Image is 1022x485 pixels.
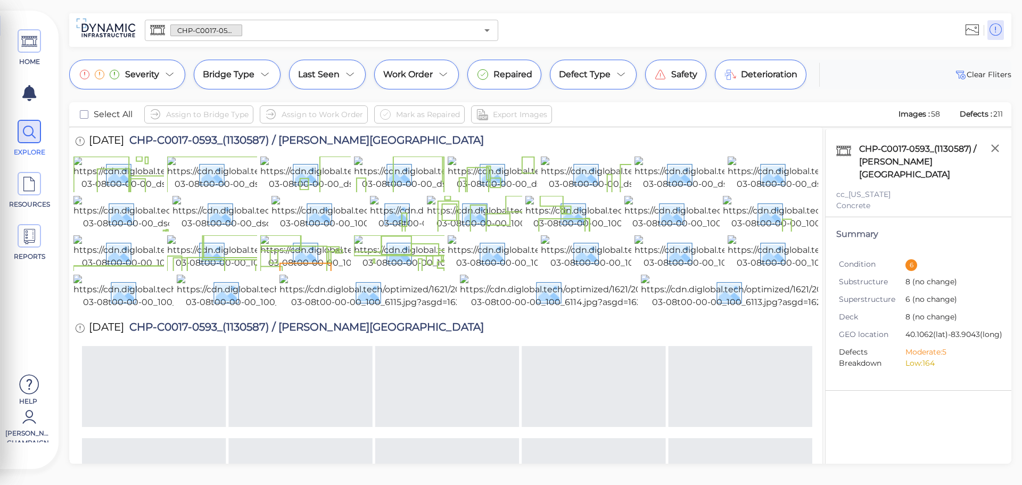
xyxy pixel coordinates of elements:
span: Images : [897,109,931,119]
span: Substructure [839,276,905,287]
button: Assign to Bridge Type [144,105,253,124]
img: https://cdn.diglobal.tech/width210/1621/2024-03-08t00-00-00_100_6129.jpg?asgd=1621 [624,196,815,230]
div: 6 [905,259,917,271]
img: https://cdn.diglobal.tech/optimized/1621/2024-03-08t00-00-00_100_6115.jpg?asgd=1621 [279,275,475,309]
img: https://cdn.diglobal.tech/width210/1621/2024-03-08t00-00-00_100_6132.jpg?asgd=1621 [370,196,561,230]
span: CHP-C0017-0593_(1130587) / [PERSON_NAME][GEOGRAPHIC_DATA] [171,26,242,36]
span: Defects : [959,109,993,119]
span: Last Seen [298,68,340,81]
a: REPORTS [5,224,53,261]
span: Repaired [493,68,532,81]
span: Work Order [383,68,433,81]
span: 40.1062 (lat) -83.9043 (long) [905,329,1002,341]
span: HOME [7,57,52,67]
button: Assign to Work Order [260,105,368,124]
span: Defect Type [559,68,611,81]
span: [DATE] [89,322,124,336]
img: https://cdn.diglobal.tech/width210/1621/2024-03-08t00-00-00_100_6127.jpg?asgd=1621 [723,196,914,230]
img: https://cdn.diglobal.tech/width210/1621/2024-03-08t00-00-00_dscf8919.jpg?asgd=1621 [634,157,826,191]
img: https://cdn.diglobal.tech/width210/1621/2024-03-08t00-00-00_100_6133.jpg?asgd=1621 [271,196,463,230]
img: https://cdn.diglobal.tech/width210/1621/2024-03-08t00-00-00_100_6125.jpg?asgd=1621 [167,235,358,269]
span: 8 [905,311,993,324]
span: EXPLORE [7,147,52,157]
img: https://cdn.diglobal.tech/width210/1621/2024-03-08t00-00-00_100_6122.jpg?asgd=1621 [448,235,639,269]
img: https://cdn.diglobal.tech/width210/1621/2024-03-08t00-00-00_dscf8926.jpg?asgd=1621 [73,157,265,191]
button: Clear Fliters [954,68,1011,81]
span: [DATE] [89,135,124,149]
img: https://cdn.diglobal.tech/width210/1621/2024-03-08t00-00-00_100_6121.jpg?asgd=1621 [541,235,732,269]
span: RESOURCES [7,200,52,209]
li: Moderate: 5 [905,347,993,358]
img: https://cdn.diglobal.tech/width210/1621/2024-03-08t00-00-00_dscf8917.jpg?asgd=1621 [73,196,265,230]
span: Deterioration [741,68,797,81]
span: (no change) [910,294,957,304]
img: https://cdn.diglobal.tech/width210/1621/2024-03-08t00-00-00_dscf8921.jpg?asgd=1621 [448,157,639,191]
span: Assign to Bridge Type [166,108,249,121]
button: Open [480,23,494,38]
img: https://cdn.diglobal.tech/width210/1621/2024-03-08t00-00-00_100_6117.jpg?asgd=1621 [73,275,265,309]
div: cc_[US_STATE] [836,189,1001,200]
span: GEO location [839,329,905,340]
span: Export Images [493,108,547,121]
img: https://cdn.diglobal.tech/optimized/1621/2024-03-08t00-00-00_100_6114.jpg?asgd=1621 [460,275,655,309]
div: Summary [836,228,1001,241]
span: [PERSON_NAME] Champaign [GEOGRAPHIC_DATA] [5,429,51,442]
img: https://cdn.diglobal.tech/width210/1621/2024-03-08t00-00-00_100_6130.jpg?asgd=1621 [525,196,716,230]
span: Superstructure [839,294,905,305]
span: REPORTS [7,252,52,261]
span: Assign to Work Order [282,108,363,121]
img: https://cdn.diglobal.tech/width210/1621/2024-03-08t00-00-00_dscf8920.jpg?asgd=1621 [541,157,732,191]
span: Mark as Repaired [396,108,460,121]
span: (no change) [910,277,957,286]
span: Safety [671,68,697,81]
img: https://cdn.diglobal.tech/optimized/1621/2024-03-08t00-00-00_100_6113.jpg?asgd=1621 [641,275,836,309]
a: EXPLORE [5,120,53,157]
span: CHP-C0017-0593_(1130587) / [PERSON_NAME][GEOGRAPHIC_DATA] [124,135,484,149]
button: Mark as Repaired [374,105,465,124]
img: https://cdn.diglobal.tech/width210/1621/2024-03-08t00-00-00_dscf8918.jpg?asgd=1621 [728,157,919,191]
span: Severity [125,68,159,81]
img: https://cdn.diglobal.tech/width210/1621/2024-03-08t00-00-00_dscf8924.jpg?asgd=1621 [167,157,358,191]
span: Defects Breakdown [839,347,905,369]
img: https://cdn.diglobal.tech/width210/1621/2024-03-08t00-00-00_100_6123.jpg?asgd=1621 [354,235,545,269]
img: https://cdn.diglobal.tech/width210/1621/2024-03-08t00-00-00_100_6126.jpg?asgd=1621 [73,235,265,269]
span: Deck [839,311,905,323]
span: 211 [993,109,1003,119]
a: HOME [5,29,53,67]
span: CHP-C0017-0593_(1130587) / [PERSON_NAME][GEOGRAPHIC_DATA] [124,322,484,336]
img: https://cdn.diglobal.tech/width210/1621/2024-03-08t00-00-00_100_6118.jpg?asgd=1621 [728,235,919,269]
li: Low: 164 [905,358,993,369]
span: 6 [905,294,993,306]
img: https://cdn.diglobal.tech/width210/1621/2024-03-08t00-00-00_100_6119.jpg?asgd=1621 [634,235,826,269]
img: https://cdn.diglobal.tech/width210/1621/2024-03-08t00-00-00_100_6131.jpg?asgd=1621 [427,196,618,230]
iframe: Chat [977,437,1014,477]
span: (no change) [910,312,957,322]
a: RESOURCES [5,172,53,209]
img: https://cdn.diglobal.tech/width210/1621/2024-03-08t00-00-00_dscf8923.jpg?asgd=1621 [260,157,451,191]
span: Condition [839,259,905,270]
img: https://cdn.diglobal.tech/width210/1621/2024-03-08t00-00-00_100_6124.jpg?asgd=1621 [260,235,451,269]
span: 58 [931,109,940,119]
img: https://cdn.diglobal.tech/width210/1621/2024-03-08t00-00-00_100_6116.jpg?asgd=1621 [177,275,368,309]
span: Bridge Type [203,68,254,81]
span: Help [5,397,51,405]
button: Export Images [471,105,552,124]
div: CHP-C0017-0593_(1130587) / [PERSON_NAME][GEOGRAPHIC_DATA] [856,140,1001,184]
img: https://cdn.diglobal.tech/width210/1621/2024-03-08t00-00-00_dscf8922.jpg?asgd=1621 [354,157,545,191]
div: Concrete [836,200,1001,211]
img: https://cdn.diglobal.tech/width210/1621/2024-03-08t00-00-00_dscf8916.jpg?asgd=1621 [172,196,364,230]
span: Select All [94,108,133,121]
span: 8 [905,276,993,289]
